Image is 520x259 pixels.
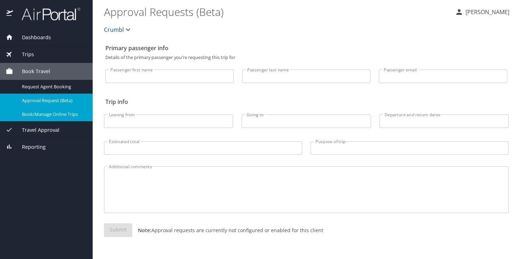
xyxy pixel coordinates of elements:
strong: Note: [138,227,151,234]
img: icon-airportal.png [6,7,14,21]
button: Crumbl [101,23,135,37]
p: Details of the primary passenger you're requesting this trip for [105,55,507,60]
h1: Approval Requests (Beta) [104,1,449,23]
p: [PERSON_NAME] [463,8,509,16]
img: airportal-logo.png [14,7,80,21]
span: Book Travel [13,67,50,75]
span: Travel Approval [13,126,59,134]
h2: Primary passenger info [105,42,507,54]
span: Reporting [13,143,46,151]
span: Approval Request (Beta) [22,97,84,104]
span: Request Agent Booking [22,83,84,90]
p: Approval requests are currently not configured or enabled for this client [132,226,323,234]
h2: Trip info [105,96,507,107]
span: Trips [13,51,34,58]
span: Dashboards [13,34,51,41]
span: Book/Manage Online Trips [22,111,84,118]
span: Crumbl [104,25,124,35]
button: [PERSON_NAME] [452,6,512,18]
